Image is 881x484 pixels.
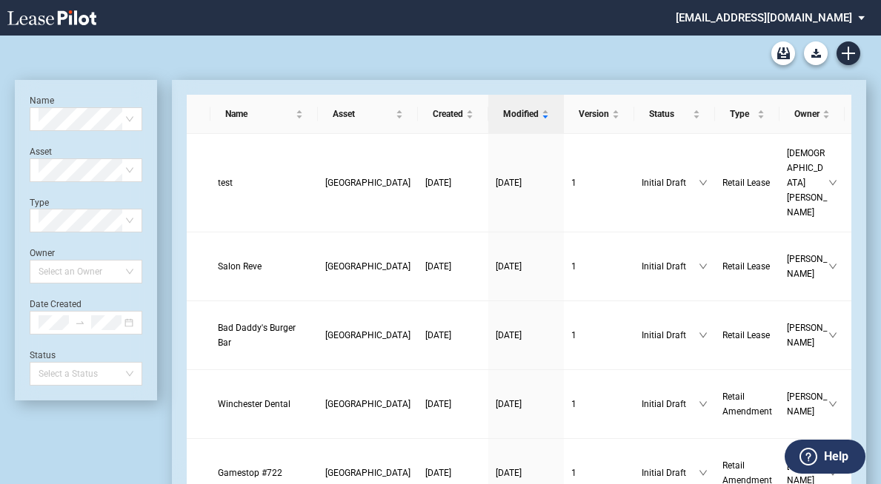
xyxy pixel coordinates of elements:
span: Status [649,107,690,121]
span: Retail Lease [722,178,770,188]
th: Created [418,95,488,134]
th: Name [210,95,318,134]
span: 1 [571,399,576,409]
label: Help [824,447,848,466]
a: [DATE] [425,175,481,190]
span: Park West Village III [325,330,410,340]
a: [DATE] [425,465,481,480]
span: [DATE] [496,261,522,272]
span: 1 [571,330,576,340]
a: Create new document [837,41,860,65]
span: down [699,178,708,187]
a: [DATE] [425,328,481,343]
span: Bad Daddy's Burger Bar [218,323,296,348]
a: Retail Lease [722,259,772,274]
span: Easton Square [325,468,410,478]
a: Retail Lease [722,175,772,190]
a: [GEOGRAPHIC_DATA] [325,328,410,343]
span: Salon Reve [218,261,262,272]
a: 1 [571,259,627,274]
span: Initial Draft [642,465,699,480]
a: Retail Amendment [722,389,772,419]
span: Retail Amendment [722,391,772,417]
a: [GEOGRAPHIC_DATA] [325,465,410,480]
a: Archive [771,41,795,65]
span: Winchester Square [325,399,410,409]
a: Retail Lease [722,328,772,343]
span: [DATE] [496,330,522,340]
label: Status [30,350,56,360]
a: 1 [571,465,627,480]
span: down [699,331,708,340]
a: [DATE] [425,397,481,411]
span: to [75,317,85,328]
span: [DATE] [425,399,451,409]
a: test [218,175,310,190]
th: Asset [318,95,418,134]
span: Owner [794,107,820,121]
span: down [828,262,837,271]
a: [DATE] [496,465,556,480]
span: [DEMOGRAPHIC_DATA][PERSON_NAME] [787,146,828,220]
span: down [699,262,708,271]
a: [GEOGRAPHIC_DATA] [325,397,410,411]
span: Initial Draft [642,259,699,274]
span: 1 [571,261,576,272]
label: Owner [30,248,55,258]
a: Winchester Dental [218,397,310,411]
a: Gamestop #722 [218,465,310,480]
span: Version [579,107,609,121]
button: Help [785,440,865,474]
span: 1 [571,178,576,188]
th: Version [564,95,634,134]
span: [DATE] [496,468,522,478]
a: 1 [571,397,627,411]
span: Initial Draft [642,328,699,343]
a: [DATE] [496,328,556,343]
span: Initial Draft [642,397,699,411]
span: Type [730,107,754,121]
span: Retail Lease [722,330,770,340]
span: [DATE] [425,330,451,340]
span: down [828,400,837,409]
a: [GEOGRAPHIC_DATA] [325,175,410,190]
span: test [218,178,233,188]
a: [DATE] [496,397,556,411]
th: Status [634,95,715,134]
span: [DATE] [425,178,451,188]
span: Asset [333,107,393,121]
span: Retail Lease [722,261,770,272]
span: Winchester Dental [218,399,290,409]
span: [DATE] [496,399,522,409]
th: Owner [779,95,845,134]
span: [PERSON_NAME] [787,389,828,419]
a: [GEOGRAPHIC_DATA] [325,259,410,274]
md-menu: Download Blank Form List [799,41,832,65]
label: Date Created [30,299,82,309]
a: 1 [571,328,627,343]
span: [DATE] [425,468,451,478]
span: [PERSON_NAME] [787,252,828,281]
span: Initial Draft [642,175,699,190]
label: Name [30,95,54,106]
span: down [828,331,837,340]
th: Type [715,95,779,134]
span: [PERSON_NAME] [787,320,828,350]
span: 1 [571,468,576,478]
span: Stone Creek Village [325,178,410,188]
a: [DATE] [496,175,556,190]
span: Modified [503,107,539,121]
span: swap-right [75,317,85,328]
label: Type [30,198,49,208]
span: down [699,468,708,477]
span: Created [433,107,463,121]
a: [DATE] [425,259,481,274]
span: Stone Creek Village [325,261,410,272]
span: Gamestop #722 [218,468,282,478]
a: Bad Daddy's Burger Bar [218,320,310,350]
span: down [699,400,708,409]
a: [DATE] [496,259,556,274]
span: down [828,178,837,187]
a: 1 [571,175,627,190]
span: [DATE] [425,261,451,272]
